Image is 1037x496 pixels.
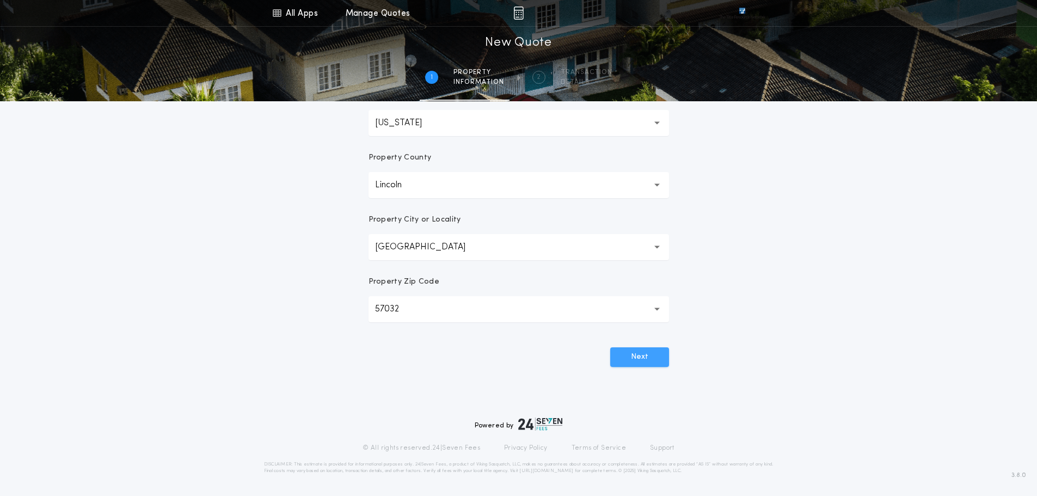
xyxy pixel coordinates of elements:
[369,110,669,136] button: [US_STATE]
[369,277,439,287] p: Property Zip Code
[572,444,626,452] a: Terms of Service
[369,215,461,225] p: Property City or Locality
[610,347,669,367] button: Next
[453,78,504,87] span: information
[431,73,433,82] h2: 1
[375,303,416,316] p: 57032
[650,444,674,452] a: Support
[369,152,432,163] p: Property County
[375,241,483,254] p: [GEOGRAPHIC_DATA]
[519,469,573,473] a: [URL][DOMAIN_NAME]
[363,444,480,452] p: © All rights reserved. 24|Seven Fees
[369,296,669,322] button: 57032
[561,68,612,77] span: Transaction
[264,461,774,474] p: DISCLAIMER: This estimate is provided for informational purposes only. 24|Seven Fees, a product o...
[369,172,669,198] button: Lincoln
[453,68,504,77] span: Property
[504,444,548,452] a: Privacy Policy
[561,78,612,87] span: details
[1011,470,1026,480] span: 3.8.0
[369,234,669,260] button: [GEOGRAPHIC_DATA]
[513,7,524,20] img: img
[375,179,419,192] p: Lincoln
[375,117,439,130] p: [US_STATE]
[475,418,563,431] div: Powered by
[537,73,541,82] h2: 2
[518,418,563,431] img: logo
[485,34,551,52] h1: New Quote
[719,8,765,19] img: vs-icon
